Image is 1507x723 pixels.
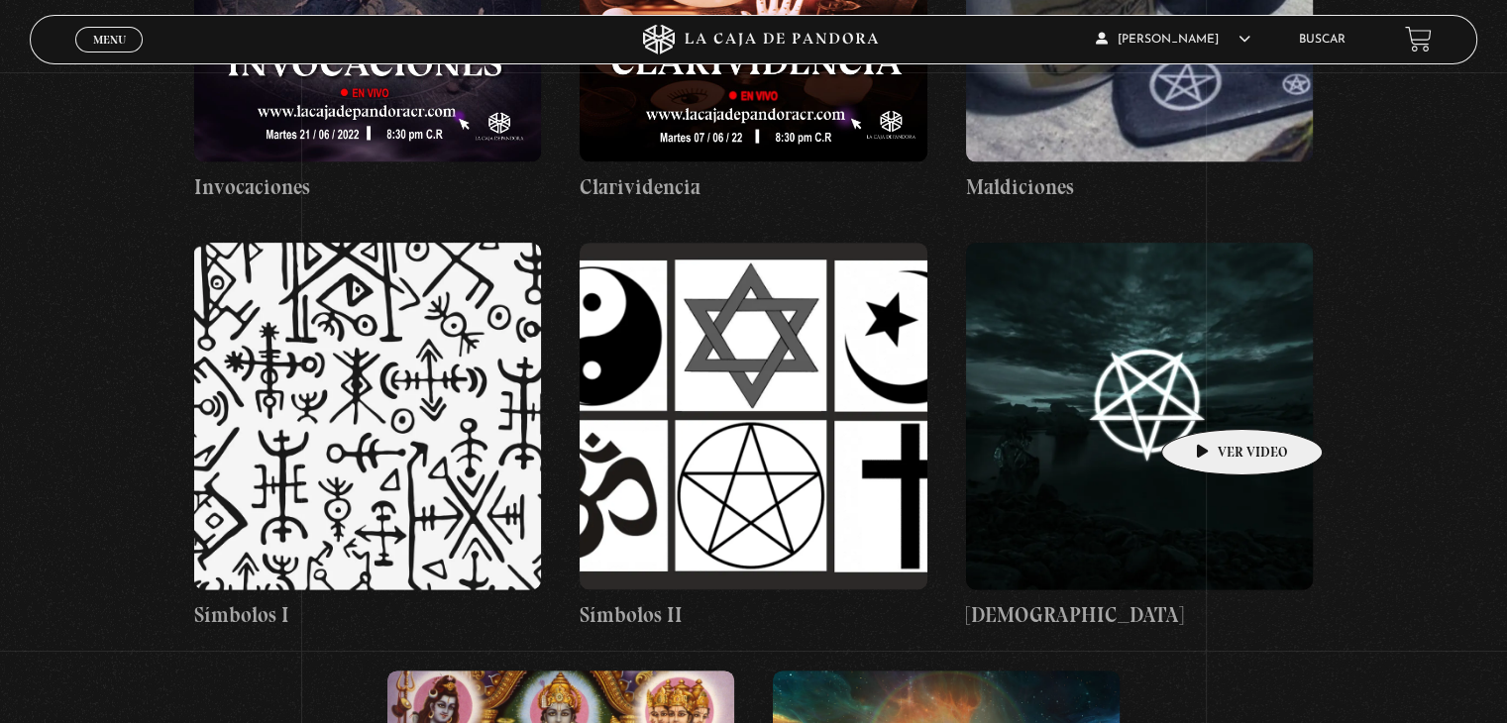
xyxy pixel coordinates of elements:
h4: Maldiciones [966,171,1313,203]
h4: Invocaciones [194,171,541,203]
h4: Símbolos II [580,599,926,631]
h4: Símbolos I [194,599,541,631]
a: [DEMOGRAPHIC_DATA] [966,243,1313,631]
span: Cerrar [86,50,133,63]
h4: Clarividencia [580,171,926,203]
a: Símbolos II [580,243,926,631]
a: Símbolos I [194,243,541,631]
a: Buscar [1299,34,1346,46]
h4: [DEMOGRAPHIC_DATA] [966,599,1313,631]
span: [PERSON_NAME] [1096,34,1250,46]
a: View your shopping cart [1405,26,1432,52]
span: Menu [93,34,126,46]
